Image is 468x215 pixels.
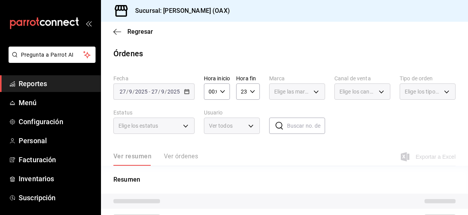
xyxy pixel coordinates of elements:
[400,76,456,81] label: Tipo de orden
[19,135,94,146] span: Personal
[113,28,153,35] button: Regresar
[161,88,165,95] input: --
[5,56,96,64] a: Pregunta a Parrot AI
[287,118,325,134] input: Buscar no. de referencia
[85,20,92,26] button: open_drawer_menu
[113,153,198,166] div: navigation tabs
[149,88,150,95] span: -
[119,88,126,95] input: --
[135,88,148,95] input: ----
[334,76,390,81] label: Canal de venta
[127,28,153,35] span: Regresar
[21,51,84,59] span: Pregunta a Parrot AI
[19,192,94,203] span: Suscripción
[165,88,167,95] span: /
[129,6,230,16] h3: Sucursal: [PERSON_NAME] (OAX)
[209,122,245,130] span: Ver todos
[113,76,195,81] label: Fecha
[19,116,94,127] span: Configuración
[19,97,94,108] span: Menú
[113,110,195,115] label: Estatus
[19,173,94,184] span: Inventarios
[19,78,94,89] span: Reportes
[19,154,94,165] span: Facturación
[339,88,376,95] span: Elige los canales de venta
[118,122,158,130] span: Elige los estatus
[204,110,260,115] label: Usuario
[113,175,456,184] p: Resumen
[204,76,230,81] label: Hora inicio
[405,88,441,95] span: Elige los tipos de orden
[158,88,160,95] span: /
[129,88,132,95] input: --
[113,48,143,59] div: Órdenes
[167,88,180,95] input: ----
[151,88,158,95] input: --
[126,88,129,95] span: /
[274,88,311,95] span: Elige las marcas
[132,88,135,95] span: /
[269,76,325,81] label: Marca
[236,76,260,81] label: Hora fin
[9,47,96,63] button: Pregunta a Parrot AI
